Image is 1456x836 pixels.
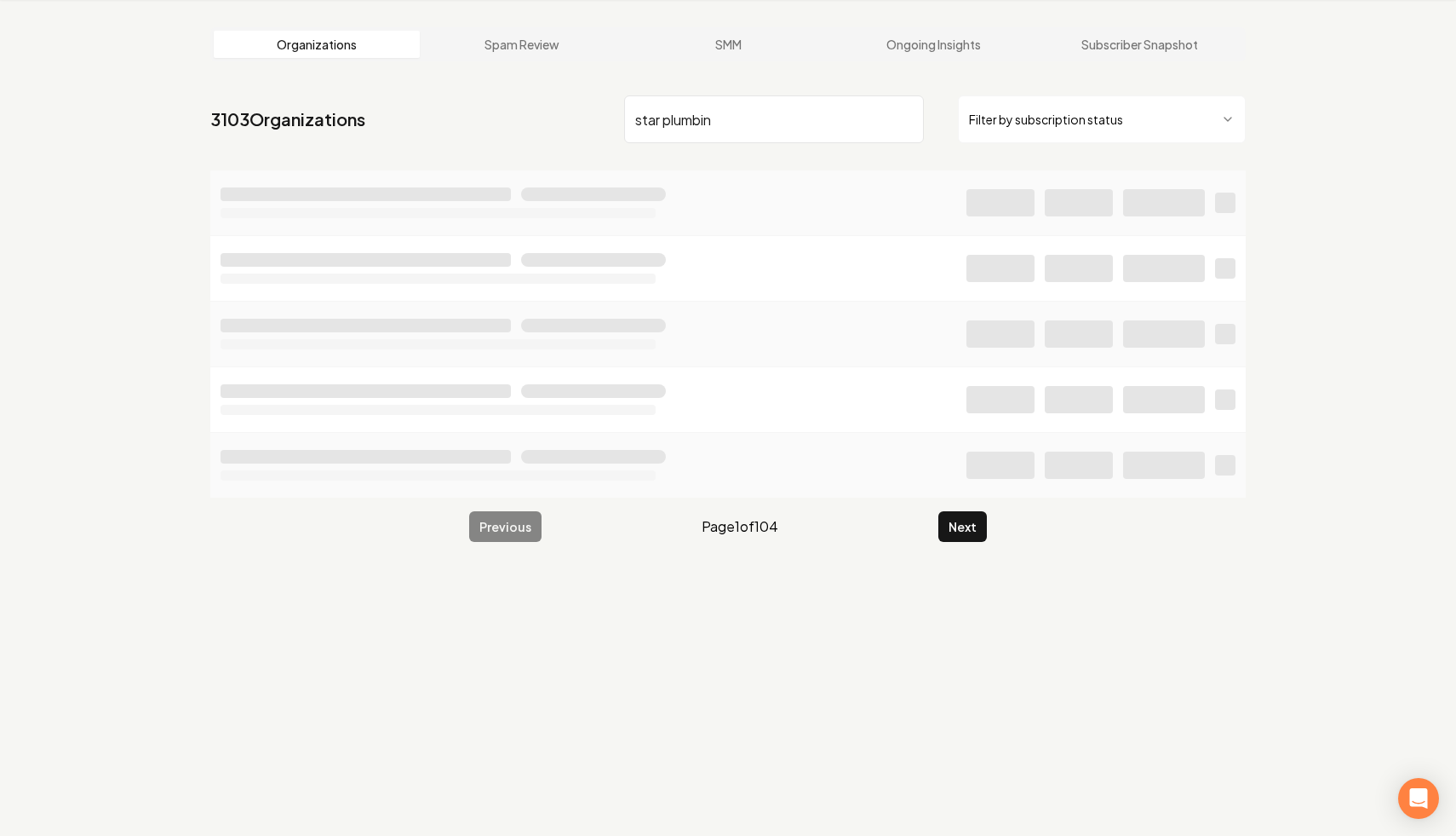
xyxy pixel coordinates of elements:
[831,31,1037,58] a: Ongoing Insights
[938,511,987,542] button: Next
[1036,31,1242,58] a: Subscriber Snapshot
[1398,778,1439,819] div: Open Intercom Messenger
[624,95,924,143] input: Search by name or ID
[420,31,626,58] a: Spam Review
[625,31,831,58] a: SMM
[702,516,778,537] span: Page 1 of 104
[210,107,365,131] a: 3103Organizations
[214,31,420,58] a: Organizations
